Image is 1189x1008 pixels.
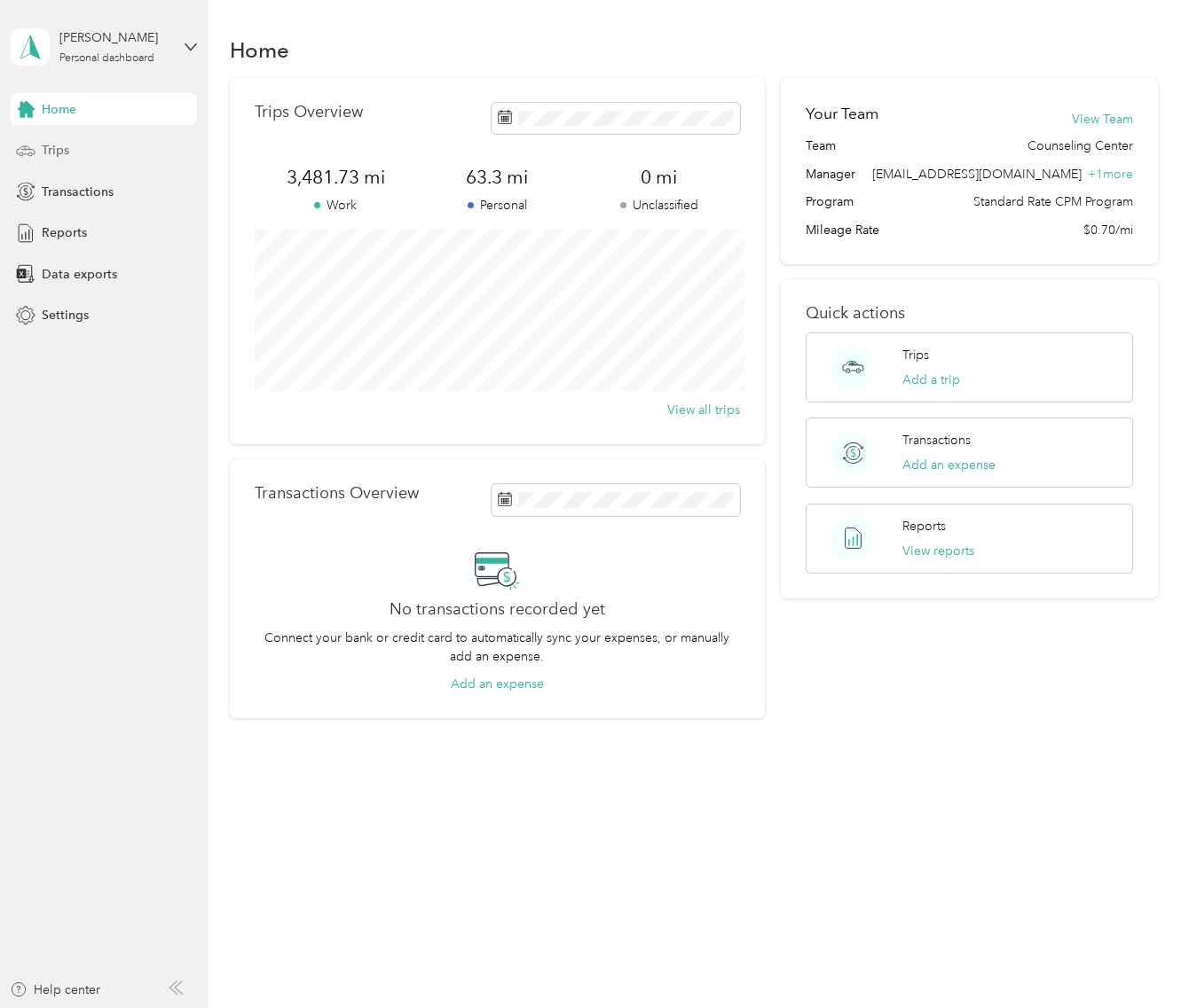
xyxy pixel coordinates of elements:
[902,456,996,474] button: Add an expense
[451,675,544,693] button: Add an expense
[390,600,605,619] h2: No transactions recorded yet
[1072,110,1133,129] button: View Team
[42,141,69,160] span: Trips
[973,192,1133,211] span: Standard Rate CPM Program
[59,53,154,64] div: Personal dashboard
[902,431,971,449] p: Transactions
[1088,167,1133,182] span: + 1 more
[806,192,854,211] span: Program
[42,306,89,324] span: Settings
[806,137,836,155] span: Team
[255,165,416,190] span: 3,481.73 mi
[255,484,419,503] p: Transactions Overview
[1083,221,1133,239] span: $0.70/mi
[1090,909,1189,1008] iframe: Everlance-gr Chat Button Frame
[42,183,114,201] span: Transactions
[902,517,946,535] p: Reports
[416,196,578,215] p: Personal
[902,542,974,560] button: View reports
[579,196,740,215] p: Unclassified
[667,401,740,419] button: View all trips
[902,346,929,364] p: Trips
[806,304,1134,323] p: Quick actions
[806,103,878,125] h2: Your Team
[255,196,416,215] p: Work
[255,103,363,121] p: Trips Overview
[579,165,740,190] span: 0 mi
[806,221,879,239] span: Mileage Rate
[42,223,87,242] span: Reports
[230,41,289,59] h1: Home
[806,165,855,184] span: Manager
[42,265,117,284] span: Data exports
[902,371,960,389] button: Add a trip
[255,629,740,666] p: Connect your bank or credit card to automatically sync your expenses, or manually add an expense.
[1028,137,1133,155] span: Counseling Center
[872,167,1082,182] span: [EMAIL_ADDRESS][DOMAIN_NAME]
[42,100,76,119] span: Home
[416,165,578,190] span: 63.3 mi
[10,981,100,999] button: Help center
[59,28,170,47] div: [PERSON_NAME]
